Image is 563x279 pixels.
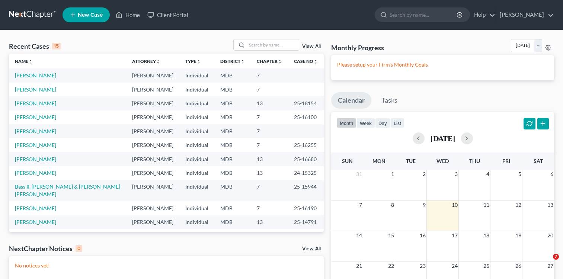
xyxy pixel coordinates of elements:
[451,201,458,209] span: 10
[251,110,288,124] td: 7
[126,152,179,166] td: [PERSON_NAME]
[288,180,324,201] td: 25-15944
[337,61,548,68] p: Please setup your Firm's Monthly Goals
[179,83,214,96] td: Individual
[375,118,390,128] button: day
[196,60,201,64] i: unfold_more
[515,231,522,240] span: 19
[331,43,384,52] h3: Monthly Progress
[422,201,426,209] span: 9
[419,262,426,270] span: 23
[547,201,554,209] span: 13
[422,170,426,179] span: 2
[515,201,522,209] span: 12
[15,86,56,93] a: [PERSON_NAME]
[288,138,324,152] td: 25-16255
[28,60,33,64] i: unfold_more
[126,229,179,243] td: [PERSON_NAME]
[126,180,179,201] td: [PERSON_NAME]
[278,60,282,64] i: unfold_more
[534,158,543,164] span: Sat
[355,262,363,270] span: 21
[15,170,56,176] a: [PERSON_NAME]
[214,201,251,215] td: MDB
[451,231,458,240] span: 17
[179,110,214,124] td: Individual
[251,152,288,166] td: 13
[126,138,179,152] td: [PERSON_NAME]
[156,60,160,64] i: unfold_more
[483,201,490,209] span: 11
[251,83,288,96] td: 7
[76,245,82,252] div: 0
[126,215,179,229] td: [PERSON_NAME]
[358,201,363,209] span: 7
[288,229,324,243] td: 25-15602
[436,158,449,164] span: Wed
[214,152,251,166] td: MDB
[355,170,363,179] span: 31
[547,231,554,240] span: 20
[486,170,490,179] span: 4
[15,72,56,78] a: [PERSON_NAME]
[126,110,179,124] td: [PERSON_NAME]
[302,246,321,251] a: View All
[387,262,395,270] span: 22
[390,170,395,179] span: 1
[515,262,522,270] span: 26
[454,170,458,179] span: 3
[15,262,318,269] p: No notices yet!
[240,60,245,64] i: unfold_more
[390,118,404,128] button: list
[214,96,251,110] td: MDB
[15,219,56,225] a: [PERSON_NAME]
[375,92,404,109] a: Tasks
[179,96,214,110] td: Individual
[126,166,179,180] td: [PERSON_NAME]
[78,12,103,18] span: New Case
[112,8,144,22] a: Home
[257,58,282,64] a: Chapterunfold_more
[483,262,490,270] span: 25
[288,96,324,110] td: 25-18154
[251,180,288,201] td: 7
[214,180,251,201] td: MDB
[390,8,458,22] input: Search by name...
[179,124,214,138] td: Individual
[502,158,510,164] span: Fri
[342,158,353,164] span: Sun
[251,68,288,82] td: 7
[372,158,386,164] span: Mon
[483,231,490,240] span: 18
[251,201,288,215] td: 7
[15,183,120,197] a: Bass II, [PERSON_NAME] & [PERSON_NAME] [PERSON_NAME]
[214,124,251,138] td: MDB
[302,44,321,49] a: View All
[214,215,251,229] td: MDB
[179,68,214,82] td: Individual
[9,42,61,51] div: Recent Cases
[179,229,214,243] td: Individual
[313,60,318,64] i: unfold_more
[126,68,179,82] td: [PERSON_NAME]
[251,166,288,180] td: 13
[288,110,324,124] td: 25-16100
[15,156,56,162] a: [PERSON_NAME]
[331,92,371,109] a: Calendar
[247,39,299,50] input: Search by name...
[126,83,179,96] td: [PERSON_NAME]
[288,215,324,229] td: 25-14791
[9,244,82,253] div: NextChapter Notices
[431,134,455,142] h2: [DATE]
[185,58,201,64] a: Typeunfold_more
[179,180,214,201] td: Individual
[15,114,56,120] a: [PERSON_NAME]
[288,152,324,166] td: 25-16680
[179,138,214,152] td: Individual
[179,166,214,180] td: Individual
[251,229,288,243] td: 7
[179,152,214,166] td: Individual
[550,170,554,179] span: 6
[15,100,56,106] a: [PERSON_NAME]
[251,124,288,138] td: 7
